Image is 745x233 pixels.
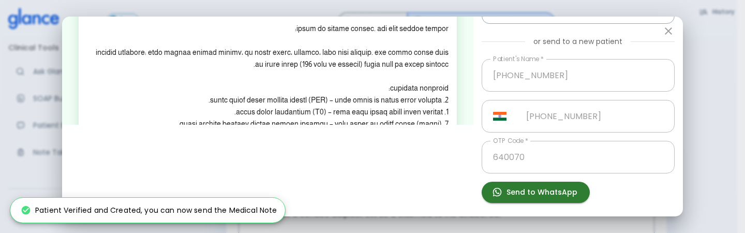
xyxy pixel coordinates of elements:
[493,136,528,145] label: OTP Code
[515,100,675,133] input: Enter Patient's WhatsApp Number
[533,36,622,47] p: or send to a new patient
[21,201,277,220] div: Patient Verified and Created, you can now send the Medical Note
[482,182,590,203] button: Send to WhatsApp
[493,54,544,63] label: Patient's Name
[482,59,675,92] input: Enter Patient's Name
